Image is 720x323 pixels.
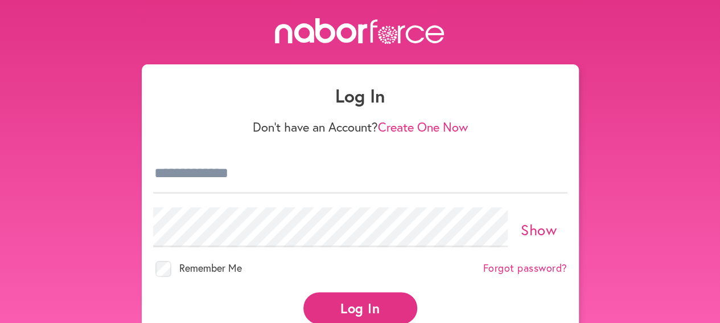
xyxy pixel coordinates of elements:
p: Don't have an Account? [153,120,567,134]
h1: Log In [153,85,567,107]
a: Show [521,220,557,239]
span: Remember Me [179,261,242,275]
a: Forgot password? [483,262,567,275]
a: Create One Now [378,118,468,135]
